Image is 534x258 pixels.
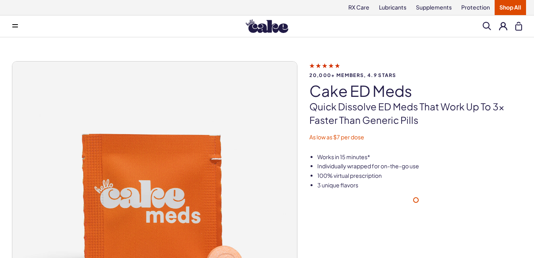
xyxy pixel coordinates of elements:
[309,73,522,78] span: 20,000+ members, 4.9 stars
[317,162,522,170] li: Individually wrapped for on-the-go use
[317,172,522,180] li: 100% virtual prescription
[317,181,522,189] li: 3 unique flavors
[309,133,522,141] p: As low as $7 per dose
[317,153,522,161] li: Works in 15 minutes*
[309,62,522,78] a: 20,000+ members, 4.9 stars
[246,19,288,33] img: Hello Cake
[309,83,522,99] h1: Cake ED Meds
[309,100,522,127] p: Quick dissolve ED Meds that work up to 3x faster than generic pills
